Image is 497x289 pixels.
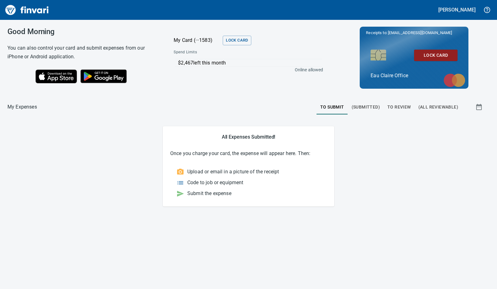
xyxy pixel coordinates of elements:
span: (All Reviewable) [418,103,458,111]
span: To Submit [320,103,344,111]
p: Submit the expense [187,190,231,197]
p: Upload or email in a picture of the receipt [187,168,279,176]
span: Lock Card [226,37,248,44]
p: Once you charge your card, the expense will appear here. Then: [170,150,327,157]
img: Get it on Google Play [77,66,130,87]
span: [EMAIL_ADDRESS][DOMAIN_NAME] [387,30,453,36]
p: My Expenses [7,103,37,111]
img: Download on the App Store [35,69,77,83]
button: Lock Card [223,36,251,45]
span: Spend Limits [174,49,259,56]
span: To Review [387,103,411,111]
button: Lock Card [414,50,458,61]
p: My Card (···1583) [174,37,220,44]
button: [PERSON_NAME] [437,5,477,15]
h6: You can also control your card and submit expenses from our iPhone or Android application. [7,44,158,61]
nav: breadcrumb [7,103,37,111]
span: (Submitted) [352,103,380,111]
img: Finvari [4,2,50,17]
span: Lock Card [419,51,453,59]
p: Receipts to: [366,30,462,36]
button: Show transactions within a particular date range [470,100,490,114]
h5: [PERSON_NAME] [438,7,476,13]
p: Code to job or equipment [187,179,244,186]
h5: All Expenses Submitted! [170,134,327,140]
p: $2,467 left this month [178,59,321,67]
p: Eau Claire Office [371,72,458,79]
p: Online allowed [169,67,323,73]
h3: Good Morning [7,27,158,36]
img: mastercard.svg [440,70,468,90]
